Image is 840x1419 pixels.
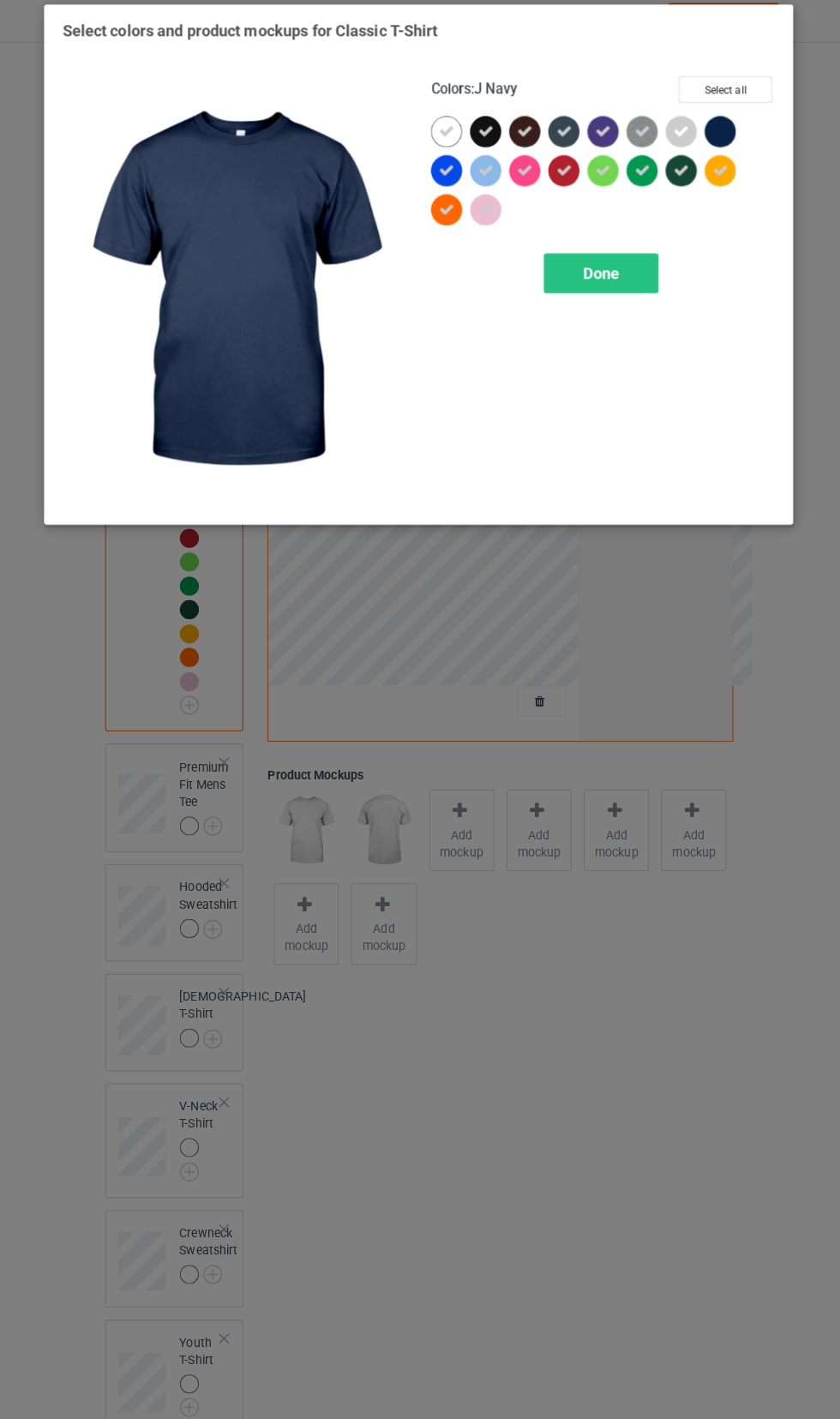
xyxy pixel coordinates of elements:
[432,87,471,103] span: Colors
[432,87,517,105] h4: :
[69,28,439,46] span: Select colors and product mockups for Classic T-Shirt
[676,82,769,109] button: Select all
[475,87,517,103] span: J Navy
[69,82,408,507] img: regular.jpg
[625,122,656,153] img: heather_texture.png
[582,268,618,286] span: Done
